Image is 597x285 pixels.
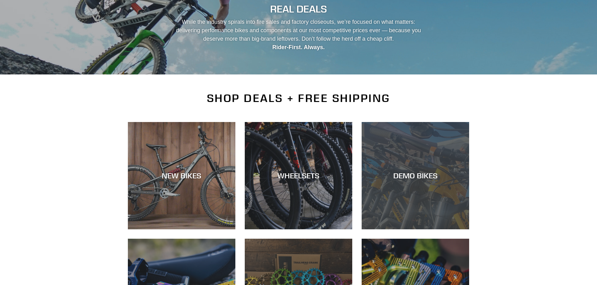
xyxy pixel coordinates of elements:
[128,171,235,180] div: NEW BIKES
[128,122,235,229] a: NEW BIKES
[272,44,325,50] strong: Rider-First. Always.
[170,18,427,52] p: While the industry spirals into fire sales and factory closeouts, we’re focused on what matters: ...
[362,122,469,229] a: DEMO BIKES
[128,3,469,15] h2: REAL DEALS
[245,171,352,180] div: WHEELSETS
[362,171,469,180] div: DEMO BIKES
[128,92,469,105] h2: SHOP DEALS + FREE SHIPPING
[245,122,352,229] a: WHEELSETS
